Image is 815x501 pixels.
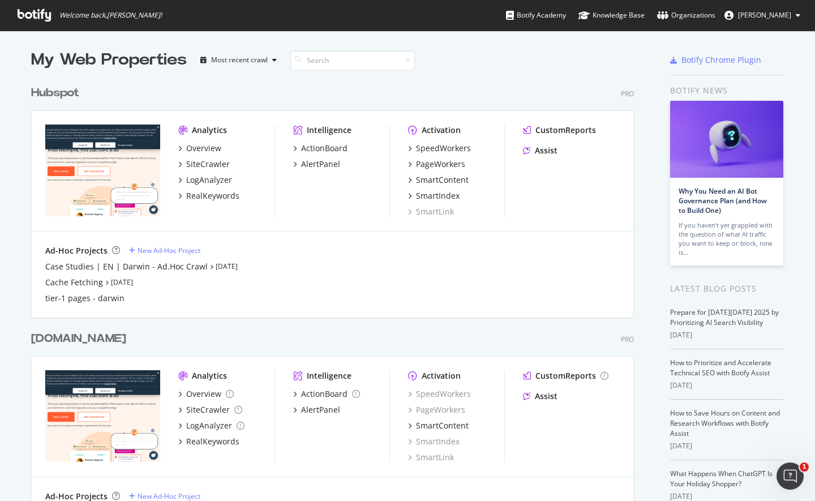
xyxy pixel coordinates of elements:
a: SpeedWorkers [408,143,471,154]
div: SiteCrawler [186,404,230,416]
div: CustomReports [535,370,596,382]
a: New Ad-Hoc Project [129,491,200,501]
div: LogAnalyzer [186,420,232,431]
img: Why You Need an AI Bot Governance Plan (and How to Build One) [670,101,783,178]
div: AlertPanel [301,159,340,170]
a: Cache Fetching [45,277,103,288]
a: SmartLink [408,206,454,217]
div: Latest Blog Posts [670,282,784,295]
div: Knowledge Base [578,10,645,21]
div: Botify news [670,84,784,97]
a: SpeedWorkers [408,388,471,400]
a: SmartIndex [408,190,460,202]
a: SiteCrawler [178,159,230,170]
a: [DOMAIN_NAME] [31,331,131,347]
button: [PERSON_NAME] [715,6,809,24]
input: Search [290,50,415,70]
div: Most recent crawl [211,57,268,63]
a: LogAnalyzer [178,420,244,431]
a: LogAnalyzer [178,174,232,186]
div: Hubspot [31,85,79,101]
div: Botify Chrome Plugin [681,54,761,66]
a: Assist [523,145,557,156]
button: Most recent crawl [196,51,281,69]
div: Intelligence [307,370,351,382]
div: SiteCrawler [186,159,230,170]
img: hubspot-bulkdataexport.com [45,370,160,462]
div: Overview [186,143,221,154]
a: How to Prioritize and Accelerate Technical SEO with Botify Assist [670,358,771,378]
a: What Happens When ChatGPT Is Your Holiday Shopper? [670,469,773,489]
span: Welcome back, [PERSON_NAME] ! [59,11,162,20]
div: [DATE] [670,330,784,340]
a: AlertPanel [293,159,340,170]
div: SpeedWorkers [416,143,471,154]
div: Pro [621,89,634,99]
iframe: Intercom live chat [777,463,804,490]
a: AlertPanel [293,404,340,416]
a: RealKeywords [178,190,239,202]
div: New Ad-Hoc Project [138,491,200,501]
a: SmartContent [408,420,469,431]
div: AlertPanel [301,404,340,416]
a: PageWorkers [408,159,465,170]
a: Overview [178,388,234,400]
a: CustomReports [523,125,596,136]
a: tier-1 pages - darwin [45,293,125,304]
div: SmartIndex [416,190,460,202]
a: How to Save Hours on Content and Research Workflows with Botify Assist [670,408,780,438]
a: SmartIndex [408,436,460,447]
div: [DATE] [670,380,784,391]
a: ActionBoard [293,143,348,154]
a: CustomReports [523,370,608,382]
div: Organizations [657,10,715,21]
div: Assist [535,391,557,402]
a: PageWorkers [408,404,465,416]
div: RealKeywords [186,190,239,202]
div: New Ad-Hoc Project [138,246,200,255]
a: [DATE] [111,277,133,287]
div: Ad-Hoc Projects [45,245,108,256]
a: New Ad-Hoc Project [129,246,200,255]
div: Botify Academy [506,10,566,21]
div: [DOMAIN_NAME] [31,331,126,347]
div: CustomReports [535,125,596,136]
div: RealKeywords [186,436,239,447]
div: [DATE] [670,441,784,451]
div: Overview [186,388,221,400]
span: Victor Pan [738,10,791,20]
a: Assist [523,391,557,402]
div: Intelligence [307,125,351,136]
div: LogAnalyzer [186,174,232,186]
a: SmartLink [408,452,454,463]
a: SmartContent [408,174,469,186]
div: ActionBoard [301,388,348,400]
div: My Web Properties [31,49,187,71]
a: Botify Chrome Plugin [670,54,761,66]
div: Assist [535,145,557,156]
div: Activation [422,125,461,136]
div: SmartContent [416,420,469,431]
a: Prepare for [DATE][DATE] 2025 by Prioritizing AI Search Visibility [670,307,779,327]
div: Pro [621,335,634,344]
a: RealKeywords [178,436,239,447]
a: [DATE] [216,262,238,271]
a: Overview [178,143,221,154]
div: PageWorkers [416,159,465,170]
a: Case Studies | EN | Darwin - Ad.Hoc Crawl [45,261,208,272]
a: Why You Need an AI Bot Governance Plan (and How to Build One) [679,186,767,215]
div: If you haven’t yet grappled with the question of what AI traffic you want to keep or block, now is… [679,221,775,257]
img: hubspot.com [45,125,160,216]
a: ActionBoard [293,388,360,400]
div: ActionBoard [301,143,348,154]
div: Analytics [192,125,227,136]
a: SiteCrawler [178,404,242,416]
a: Hubspot [31,85,84,101]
